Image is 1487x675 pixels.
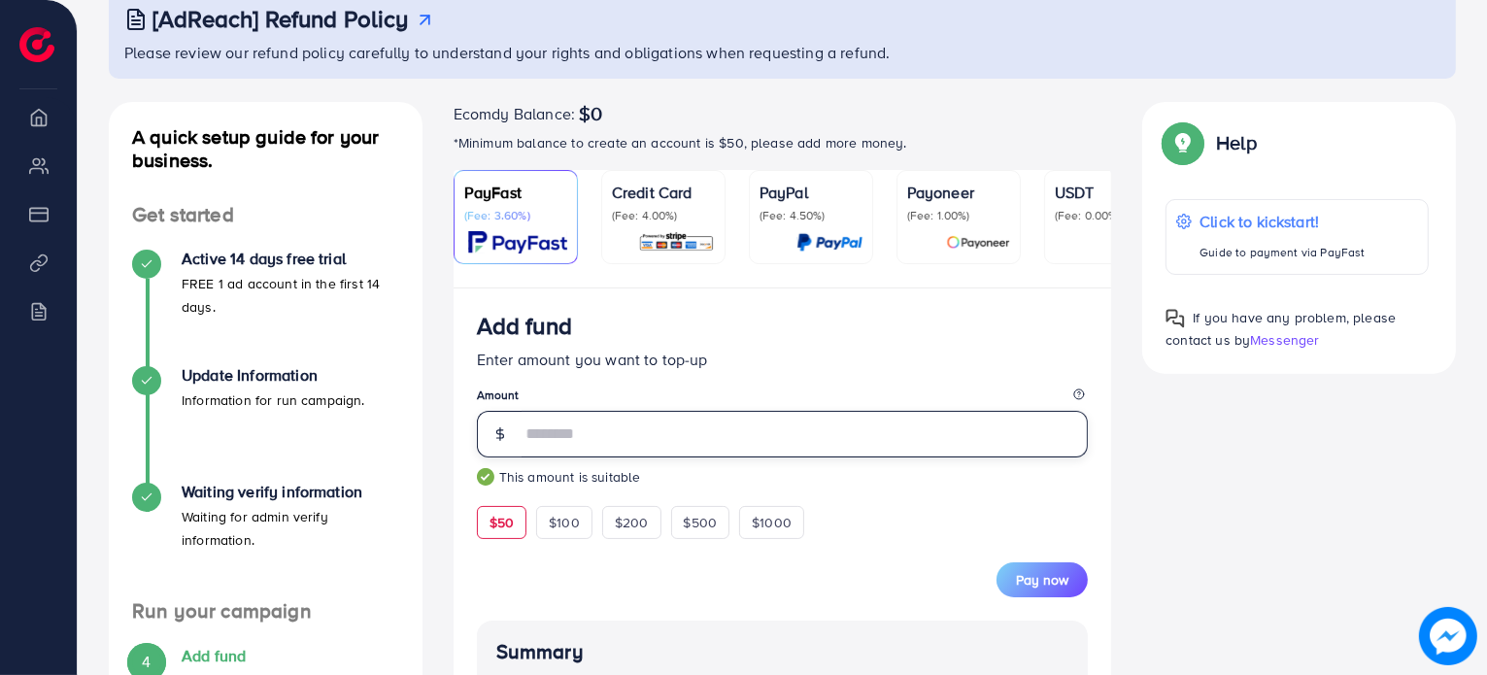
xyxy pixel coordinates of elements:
[182,388,365,412] p: Information for run campaign.
[477,467,1089,487] small: This amount is suitable
[464,181,567,204] p: PayFast
[684,513,718,532] span: $500
[1016,570,1068,590] span: Pay now
[1055,208,1158,223] p: (Fee: 0.00%)
[760,181,862,204] p: PayPal
[1216,131,1257,154] p: Help
[496,640,1069,664] h4: Summary
[752,513,792,532] span: $1000
[1200,210,1365,233] p: Click to kickstart!
[464,208,567,223] p: (Fee: 3.60%)
[454,102,575,125] span: Ecomdy Balance:
[19,27,54,62] img: logo
[477,387,1089,411] legend: Amount
[1419,607,1477,665] img: image
[907,181,1010,204] p: Payoneer
[907,208,1010,223] p: (Fee: 1.00%)
[109,483,422,599] li: Waiting verify information
[109,250,422,366] li: Active 14 days free trial
[109,599,422,624] h4: Run your campaign
[612,181,715,204] p: Credit Card
[109,366,422,483] li: Update Information
[760,208,862,223] p: (Fee: 4.50%)
[796,231,862,253] img: card
[109,203,422,227] h4: Get started
[468,231,567,253] img: card
[124,41,1444,64] p: Please review our refund policy carefully to understand your rights and obligations when requesti...
[615,513,649,532] span: $200
[1200,241,1365,264] p: Guide to payment via PayFast
[182,483,399,501] h4: Waiting verify information
[638,231,715,253] img: card
[454,131,1112,154] p: *Minimum balance to create an account is $50, please add more money.
[182,366,365,385] h4: Update Information
[1166,125,1200,160] img: Popup guide
[1166,308,1396,350] span: If you have any problem, please contact us by
[1055,181,1158,204] p: USDT
[612,208,715,223] p: (Fee: 4.00%)
[477,348,1089,371] p: Enter amount you want to top-up
[182,250,399,268] h4: Active 14 days free trial
[549,513,580,532] span: $100
[182,505,399,552] p: Waiting for admin verify information.
[182,272,399,319] p: FREE 1 ad account in the first 14 days.
[579,102,602,125] span: $0
[997,562,1088,597] button: Pay now
[109,125,422,172] h4: A quick setup guide for your business.
[490,513,514,532] span: $50
[1250,330,1319,350] span: Messenger
[946,231,1010,253] img: card
[1166,309,1185,328] img: Popup guide
[477,468,494,486] img: guide
[477,312,572,340] h3: Add fund
[182,647,362,665] h4: Add fund
[152,5,409,33] h3: [AdReach] Refund Policy
[142,651,151,673] span: 4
